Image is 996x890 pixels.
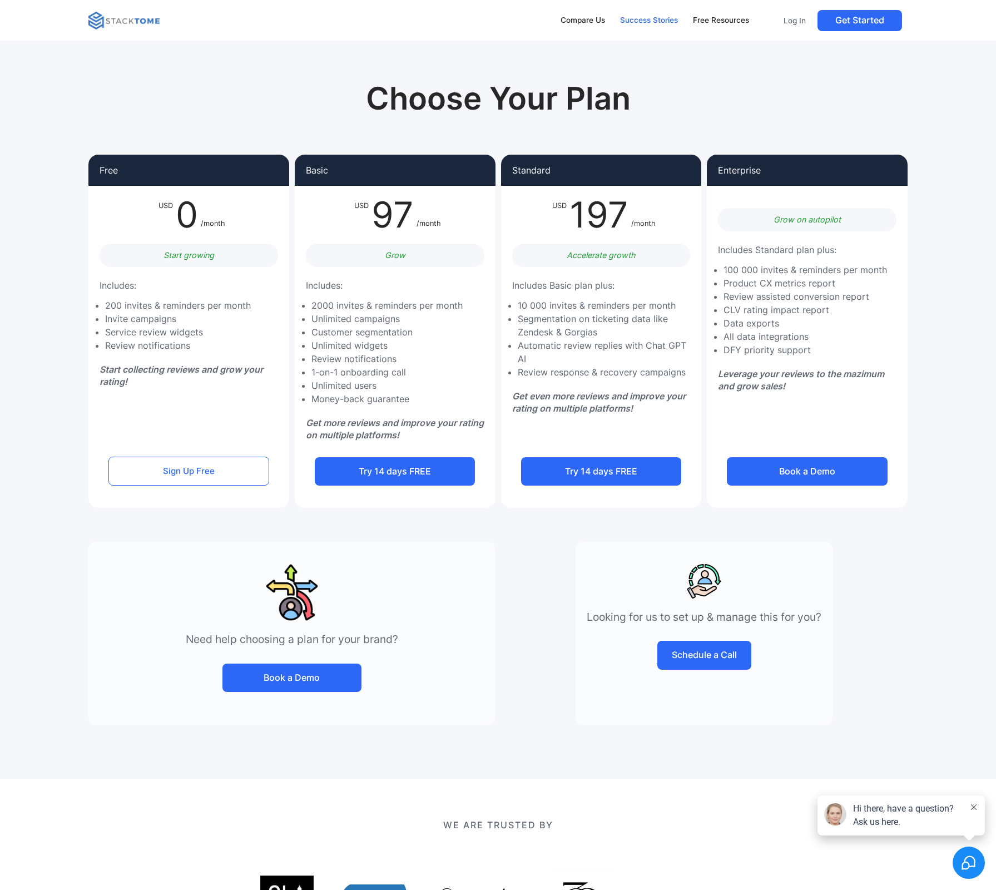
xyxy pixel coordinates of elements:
li: Unlimited users [311,379,463,392]
li: Data exports [724,317,887,330]
div: Success Stories [620,14,678,27]
h1: Choose Your Plan [321,80,675,117]
li: All data integrations [724,330,887,343]
li: Service review widgets [105,325,251,339]
em: Accelerate growth [567,250,636,260]
li: Review response & recovery campaigns [518,365,696,379]
p: Includes: [306,278,343,293]
p: Includes Standard plan plus: [718,243,836,258]
em: Get more reviews and improve your rating on multiple platforms! [306,417,484,441]
li: Segmentation on ticketing data like Zendesk & Gorgias [518,312,696,339]
em: Start collecting reviews and grow your rating! [100,364,263,387]
li: 100 000 invites & reminders per month [724,263,887,276]
li: 1-on-1 onboarding call [311,365,463,379]
div: /month [201,197,225,233]
a: Success Stories [615,9,683,32]
div: USD [354,197,369,233]
p: Looking for us to set up & manage this for you? [587,610,821,625]
li: 2000 invites & reminders per month [311,299,463,312]
div: Free Resources [693,14,749,27]
p: Includes: [100,278,136,293]
a: Log In [776,10,813,31]
div: USD [158,197,173,233]
li: Review notifications [311,352,463,365]
p: Need help choosing a plan for your brand? [100,632,484,647]
li: Review assisted conversion report [724,290,887,303]
div: 0 [173,197,201,233]
li: Unlimited widgets [311,339,463,352]
div: USD [552,197,567,233]
em: Grow [385,250,405,260]
em: Get even more reviews and improve your rating on multiple platforms! [512,390,686,414]
p: Enterprise [718,166,761,175]
li: Money-back guarantee [311,392,463,406]
em: Grow on autopilot [774,215,841,224]
li: CLV rating impact report [724,303,887,317]
div: 97 [369,197,417,233]
div: 197 [567,197,631,233]
li: 10 000 invites & reminders per month [518,299,696,312]
li: Unlimited campaigns [311,312,463,325]
div: /month [631,197,656,233]
p: Basic [306,166,328,175]
a: Book a Demo [727,457,887,486]
em: Start growing [163,250,214,260]
em: Leverage your reviews to the mazimum and grow sales! [718,368,884,392]
li: Customer segmentation [311,325,463,339]
a: Get Started [817,10,902,31]
li: Invite campaigns [105,312,251,325]
p: We Are Trusted By [130,818,866,832]
p: Free [100,166,118,175]
a: Compare Us [556,9,611,32]
li: 200 invites & reminders per month [105,299,251,312]
a: Sign Up Free [108,457,269,486]
a: Book a Demo [222,664,361,692]
li: Review notifications [105,339,251,352]
a: Schedule a Call [657,641,751,669]
a: Try 14 days FREE [315,457,475,486]
p: Standard [512,166,551,175]
li: DFY priority support [724,343,887,357]
a: Try 14 days FREE [521,457,681,486]
div: /month [417,197,441,233]
div: Compare Us [561,14,605,27]
p: Log In [784,16,806,26]
p: Includes Basic plan plus: [512,278,615,293]
li: Automatic review replies with Chat GPT AI [518,339,696,365]
li: Product CX metrics report [724,276,887,290]
a: Free Resources [687,9,754,32]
